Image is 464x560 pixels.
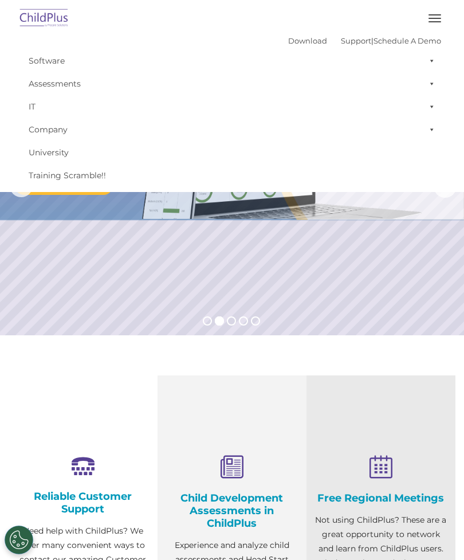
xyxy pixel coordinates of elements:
[315,492,447,504] h4: Free Regional Meetings
[341,36,371,45] a: Support
[23,164,441,187] a: Training Scramble!!
[288,36,327,45] a: Download
[23,118,441,141] a: Company
[166,492,298,530] h4: Child Development Assessments in ChildPlus
[288,36,441,45] font: |
[23,141,441,164] a: University
[17,5,71,32] img: ChildPlus by Procare Solutions
[23,49,441,72] a: Software
[373,36,441,45] a: Schedule A Demo
[5,526,33,554] button: Cookies Settings
[23,95,441,118] a: IT
[17,490,149,515] h4: Reliable Customer Support
[23,72,441,95] a: Assessments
